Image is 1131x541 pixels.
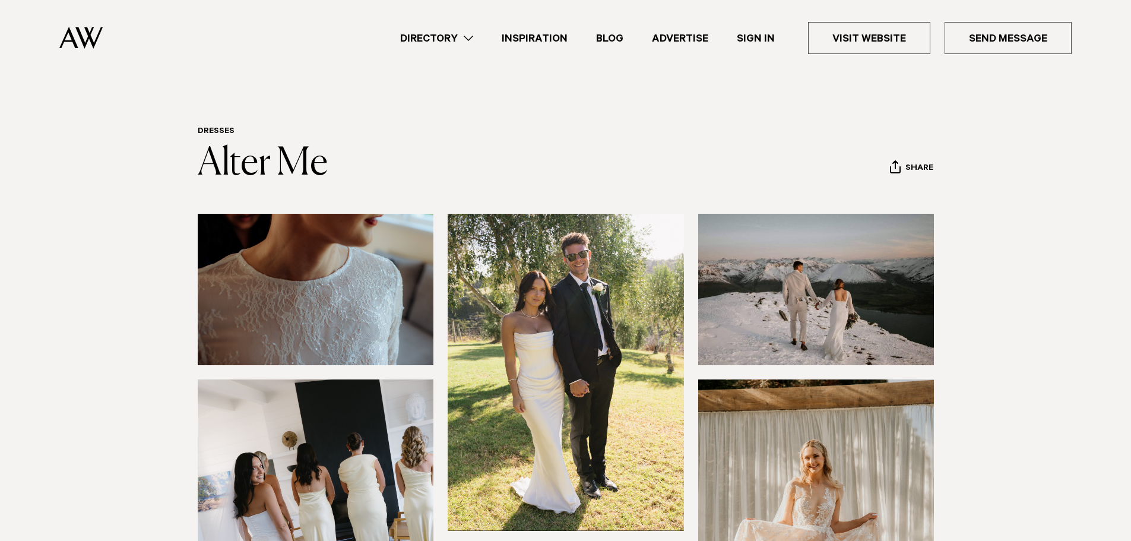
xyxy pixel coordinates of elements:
span: Share [905,163,933,175]
a: Blog [582,30,638,46]
a: Sign In [723,30,789,46]
button: Share [889,160,934,178]
img: Auckland Weddings Logo [59,27,103,49]
a: Inspiration [487,30,582,46]
a: Visit Website [808,22,930,54]
a: Alter Me [198,145,328,183]
a: Advertise [638,30,723,46]
a: Dresses [198,127,235,137]
a: Send Message [945,22,1072,54]
a: Directory [386,30,487,46]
